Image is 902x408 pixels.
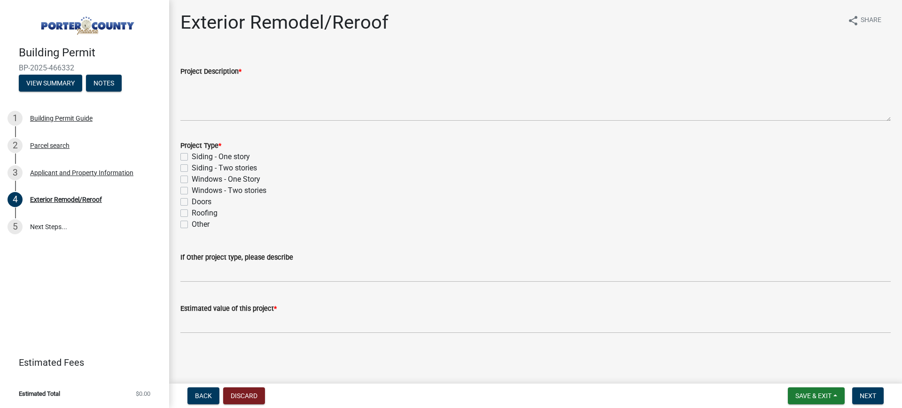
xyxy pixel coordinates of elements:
span: Next [860,392,876,400]
a: Estimated Fees [8,353,154,372]
button: Next [852,387,884,404]
div: 2 [8,138,23,153]
i: share [848,15,859,26]
button: Save & Exit [788,387,845,404]
span: Save & Exit [795,392,832,400]
label: Windows - Two stories [192,185,266,196]
label: Roofing [192,208,218,219]
div: Applicant and Property Information [30,169,133,176]
div: 4 [8,192,23,207]
div: 3 [8,165,23,180]
button: Back [187,387,219,404]
button: Notes [86,75,122,92]
label: Siding - One story [192,151,250,162]
label: Project Description [180,69,241,75]
div: Parcel search [30,142,70,149]
span: $0.00 [136,391,150,397]
span: BP-2025-466332 [19,63,150,72]
button: Discard [223,387,265,404]
h1: Exterior Remodel/Reroof [180,11,389,34]
label: Siding - Two stories [192,162,257,174]
div: 5 [8,219,23,234]
label: Other [192,219,210,230]
h4: Building Permit [19,46,162,60]
img: Porter County, Indiana [19,10,154,36]
div: Exterior Remodel/Reroof [30,196,102,203]
div: Building Permit Guide [30,115,93,122]
label: Project Type [180,143,221,149]
span: Estimated Total [19,391,60,397]
wm-modal-confirm: Notes [86,80,122,87]
span: Share [861,15,881,26]
label: Estimated value of this project [180,306,277,312]
button: shareShare [840,11,889,30]
label: If Other project type, please describe [180,254,293,261]
label: Windows - One Story [192,174,260,185]
button: View Summary [19,75,82,92]
span: Back [195,392,212,400]
label: Doors [192,196,211,208]
div: 1 [8,111,23,126]
wm-modal-confirm: Summary [19,80,82,87]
